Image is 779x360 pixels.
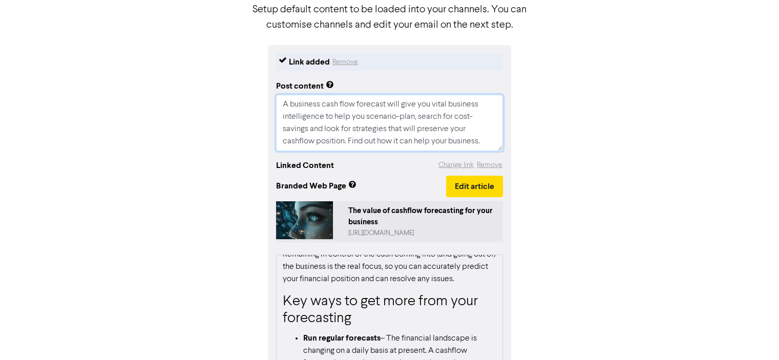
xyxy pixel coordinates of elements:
[446,176,503,197] button: Edit article
[251,2,528,33] p: Setup default content to be loaded into your channels. You can customise channels and edit your e...
[332,56,359,68] button: Remove
[303,333,381,343] strong: Run regular forecasts
[438,159,474,171] button: Change link
[283,293,496,328] h3: Key ways to get more from your forecasting
[348,205,499,228] div: The value of cashflow forecasting for your business
[728,311,779,360] iframe: Chat Widget
[476,159,503,171] button: Remove
[289,56,330,68] div: Link added
[276,201,503,242] a: The value of cashflow forecasting for your business[URL][DOMAIN_NAME]
[276,80,334,92] div: Post content
[348,228,499,238] div: https://public2.bomamarketing.com/cp/quQgLXkVNS9AFQOoHZqcU?sa=8q0fDF4
[276,159,334,172] div: Linked Content
[276,95,503,151] textarea: A business cash flow forecast will give you vital business intelligence to help you scenario-plan...
[283,248,496,285] p: Remaining in control of the cash coming into (and going out of) the business is the real focus, s...
[276,180,446,192] span: Branded Web Page
[276,201,333,239] img: quQgLXkVNS9AFQOoHZqcU-_.phoenix_._A_human_eye_and_partial_face_we_can_see_the_refle_a7581a11-35b2...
